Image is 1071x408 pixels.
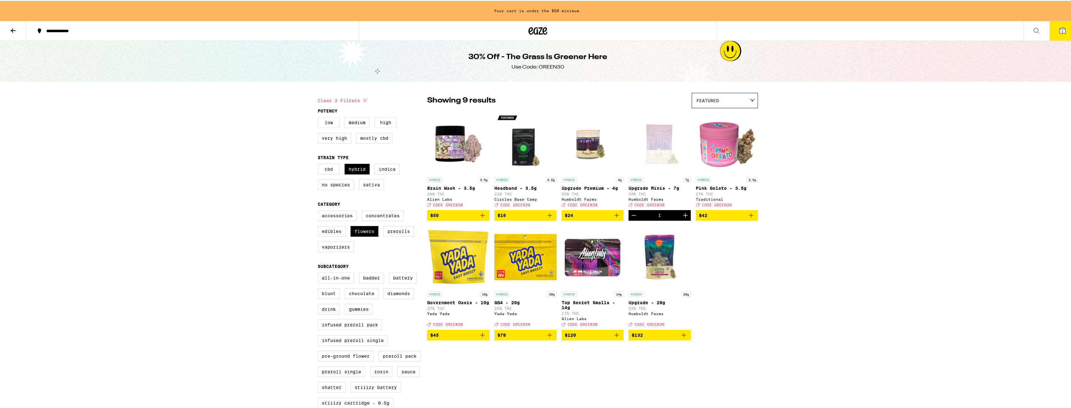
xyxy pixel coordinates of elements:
span: $16 [498,212,506,217]
label: No Species [318,179,354,189]
p: Upgrade Minis - 7g [629,185,691,190]
img: Yada Yada - GG4 - 20g [494,225,557,287]
p: Government Oasis - 10g [427,299,489,304]
p: HYBRID [427,176,442,182]
p: 27% THC [696,191,758,195]
div: Use Code: GREEN30 [512,63,564,70]
div: Alien Labs [562,316,624,320]
a: Open page for Upgrade - 28g from Humboldt Farms [629,225,691,329]
p: 3.5g [545,176,557,182]
span: $50 [430,212,439,217]
span: CODE GREEN30 [500,202,530,206]
label: Prerolls [383,225,414,236]
img: Humboldt Farms - Upgrade - 28g [629,225,691,287]
label: Rosin [370,365,392,376]
p: Pink Gelato - 3.5g [696,185,758,190]
img: Circles Base Camp - Headband - 3.5g [494,110,557,173]
div: Humboldt Farms [629,311,691,315]
button: Add to bag [562,329,624,340]
p: 7g [683,176,691,182]
p: Headband - 3.5g [494,185,557,190]
span: CODE GREEN30 [702,202,732,206]
legend: Potency [318,108,337,113]
label: Accessories [318,209,357,220]
span: Featured [696,97,719,102]
button: Increment [680,209,691,220]
label: Pre-ground Flower [318,350,374,360]
button: Add to bag [696,209,758,220]
label: Shatter [318,381,346,392]
div: Yada Yada [494,311,557,315]
h1: 30% Off - The Grass Is Greener Here [468,51,607,62]
a: Open page for Pink Gelato - 3.5g from Traditional [696,110,758,209]
label: Mostly CBD [356,132,392,143]
p: HYBRID [494,176,509,182]
span: $45 [430,332,439,337]
span: CODE GREEN30 [433,322,463,326]
label: Gummies [345,303,373,314]
button: Add to bag [427,329,489,340]
p: 10g [480,290,489,296]
span: CODE GREEN30 [634,322,664,326]
label: Chocolate [345,287,378,298]
label: STIIIZY Battery [351,381,401,392]
a: Open page for Government Oasis - 10g from Yada Yada [427,225,489,329]
label: High [375,116,397,127]
legend: Strain Type [318,154,349,159]
label: Preroll Single [318,365,365,376]
label: Indica [375,163,400,174]
a: Open page for Top Secret Smalls - 14g from Alien Labs [562,225,624,329]
span: Hi. Need any help? [4,4,45,9]
legend: Subcategory [318,263,349,268]
label: Infused Preroll Single [318,334,388,345]
img: Alien Labs - Top Secret Smalls - 14g [562,225,624,287]
p: 33% THC [562,191,624,195]
span: CODE GREEN30 [568,202,598,206]
p: 3.5g [747,176,758,182]
p: 14g [614,290,624,296]
p: 22% THC [494,191,557,195]
label: Drink [318,303,340,314]
span: $132 [632,332,643,337]
p: 25% THC [494,305,557,310]
div: Alien Labs [427,196,489,200]
p: HYBRID [427,290,442,296]
label: Badder [359,272,384,282]
p: Upgrade Premium - 4g [562,185,624,190]
p: HYBRID [494,290,509,296]
p: Showing 9 results [427,94,496,105]
p: Upgrade - 28g [629,299,691,304]
p: GG4 - 20g [494,299,557,304]
img: Yada Yada - Government Oasis - 10g [427,225,489,287]
button: Add to bag [562,209,624,220]
img: Traditional - Pink Gelato - 3.5g [696,110,758,173]
p: 28g [681,290,691,296]
p: Top Secret Smalls - 14g [562,299,624,309]
button: Add to bag [427,209,489,220]
div: 1 [658,212,661,217]
label: Sauce [397,365,420,376]
label: Infused Preroll Pack [318,319,382,329]
p: HYBRID [562,176,577,182]
label: Sativa [359,179,384,189]
legend: Category [318,201,340,206]
label: Blunt [318,287,340,298]
span: $24 [565,212,573,217]
label: Medium [345,116,370,127]
p: HYBRID [696,176,711,182]
p: 3.5g [478,176,489,182]
label: STIIIZY Cartridge - 0.5g [318,397,393,407]
span: $78 [498,332,506,337]
button: Decrement [629,209,639,220]
label: Low [318,116,340,127]
p: 33% THC [629,191,691,195]
button: Add to bag [494,329,557,340]
label: Concentrates [362,209,404,220]
a: Open page for GG4 - 20g from Yada Yada [494,225,557,329]
span: CODE GREEN30 [433,202,463,206]
div: Traditional [696,196,758,200]
span: $120 [565,332,576,337]
label: Edibles [318,225,346,236]
span: CODE GREEN30 [500,322,530,326]
p: 26% THC [427,191,489,195]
